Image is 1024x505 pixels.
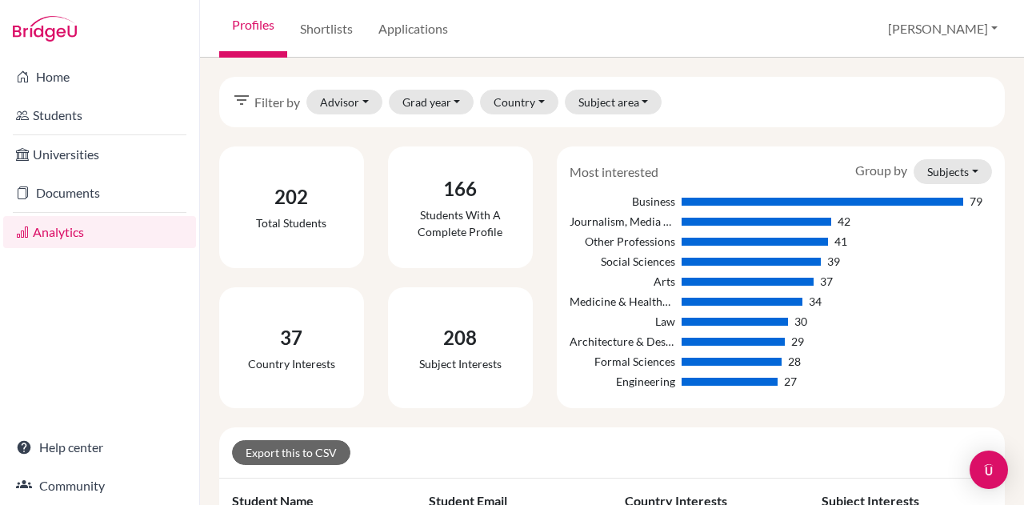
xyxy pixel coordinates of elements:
[788,353,801,370] div: 28
[970,193,982,210] div: 79
[419,355,502,372] div: Subject interests
[838,213,850,230] div: 42
[791,333,804,350] div: 29
[809,293,822,310] div: 34
[3,177,196,209] a: Documents
[881,14,1005,44] button: [PERSON_NAME]
[13,16,77,42] img: Bridge-U
[570,213,675,230] div: Journalism, Media Studies & Communication
[914,159,992,184] button: Subjects
[401,206,520,240] div: Students with a complete profile
[254,93,300,112] span: Filter by
[570,193,675,210] div: Business
[794,313,807,330] div: 30
[570,313,675,330] div: Law
[389,90,474,114] button: Grad year
[480,90,558,114] button: Country
[570,293,675,310] div: Medicine & Healthcare
[570,333,675,350] div: Architecture & Design
[248,323,335,352] div: 37
[256,214,326,231] div: Total students
[248,355,335,372] div: Country interests
[3,99,196,131] a: Students
[232,90,251,110] i: filter_list
[558,162,670,182] div: Most interested
[570,233,675,250] div: Other Professions
[3,431,196,463] a: Help center
[843,159,1004,184] div: Group by
[570,373,675,390] div: Engineering
[3,216,196,248] a: Analytics
[570,353,675,370] div: Formal Sciences
[820,273,833,290] div: 37
[3,470,196,502] a: Community
[401,174,520,203] div: 166
[570,253,675,270] div: Social Sciences
[827,253,840,270] div: 39
[3,138,196,170] a: Universities
[970,451,1008,489] div: Open Intercom Messenger
[834,233,847,250] div: 41
[565,90,662,114] button: Subject area
[256,182,326,211] div: 202
[784,373,797,390] div: 27
[232,440,350,465] a: Export this to CSV
[306,90,382,114] button: Advisor
[419,323,502,352] div: 208
[570,273,675,290] div: Arts
[3,61,196,93] a: Home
